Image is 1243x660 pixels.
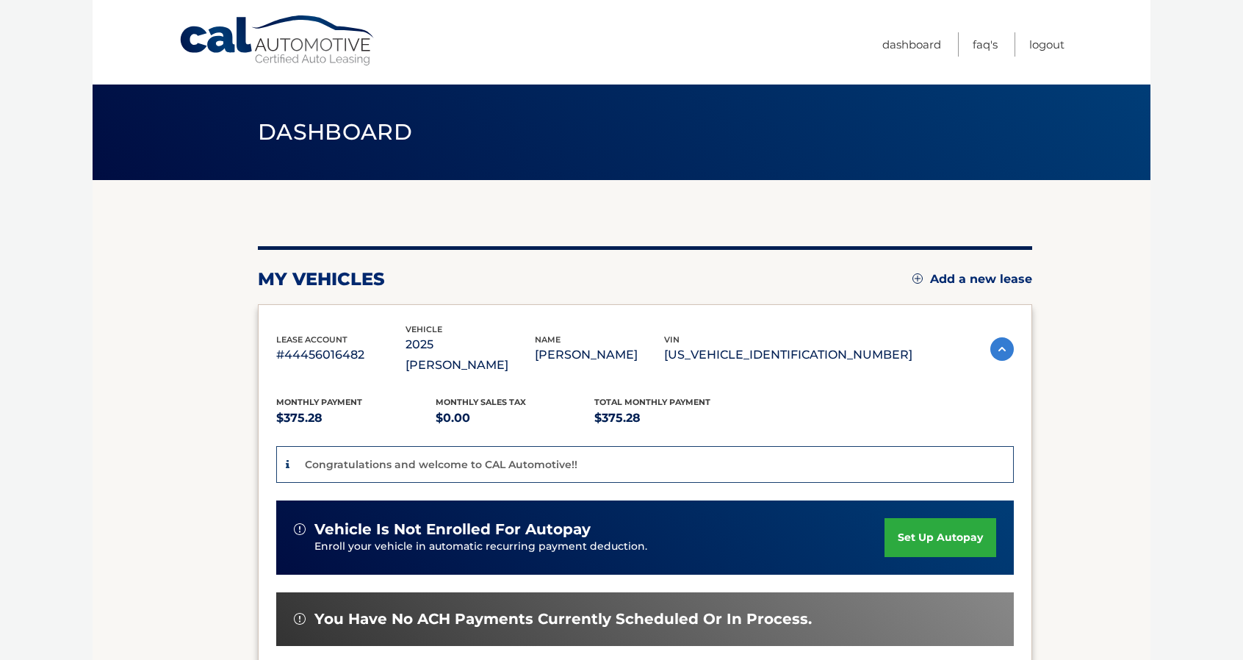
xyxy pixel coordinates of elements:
a: FAQ's [973,32,998,57]
p: 2025 [PERSON_NAME] [406,334,535,376]
span: vehicle [406,324,442,334]
span: Dashboard [258,118,412,146]
span: Total Monthly Payment [594,397,710,407]
p: #44456016482 [276,345,406,365]
a: Logout [1029,32,1064,57]
p: [PERSON_NAME] [535,345,664,365]
a: Add a new lease [912,272,1032,287]
p: $375.28 [594,408,754,428]
span: name [535,334,561,345]
p: $0.00 [436,408,595,428]
p: [US_VEHICLE_IDENTIFICATION_NUMBER] [664,345,912,365]
img: alert-white.svg [294,523,306,535]
p: Congratulations and welcome to CAL Automotive!! [305,458,577,471]
p: $375.28 [276,408,436,428]
h2: my vehicles [258,268,385,290]
img: add.svg [912,273,923,284]
img: alert-white.svg [294,613,306,625]
span: Monthly Payment [276,397,362,407]
span: lease account [276,334,347,345]
a: Cal Automotive [179,15,377,67]
a: Dashboard [882,32,941,57]
a: set up autopay [884,518,996,557]
img: accordion-active.svg [990,337,1014,361]
span: vehicle is not enrolled for autopay [314,520,591,539]
span: Monthly sales Tax [436,397,526,407]
span: You have no ACH payments currently scheduled or in process. [314,610,812,628]
span: vin [664,334,680,345]
p: Enroll your vehicle in automatic recurring payment deduction. [314,539,884,555]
